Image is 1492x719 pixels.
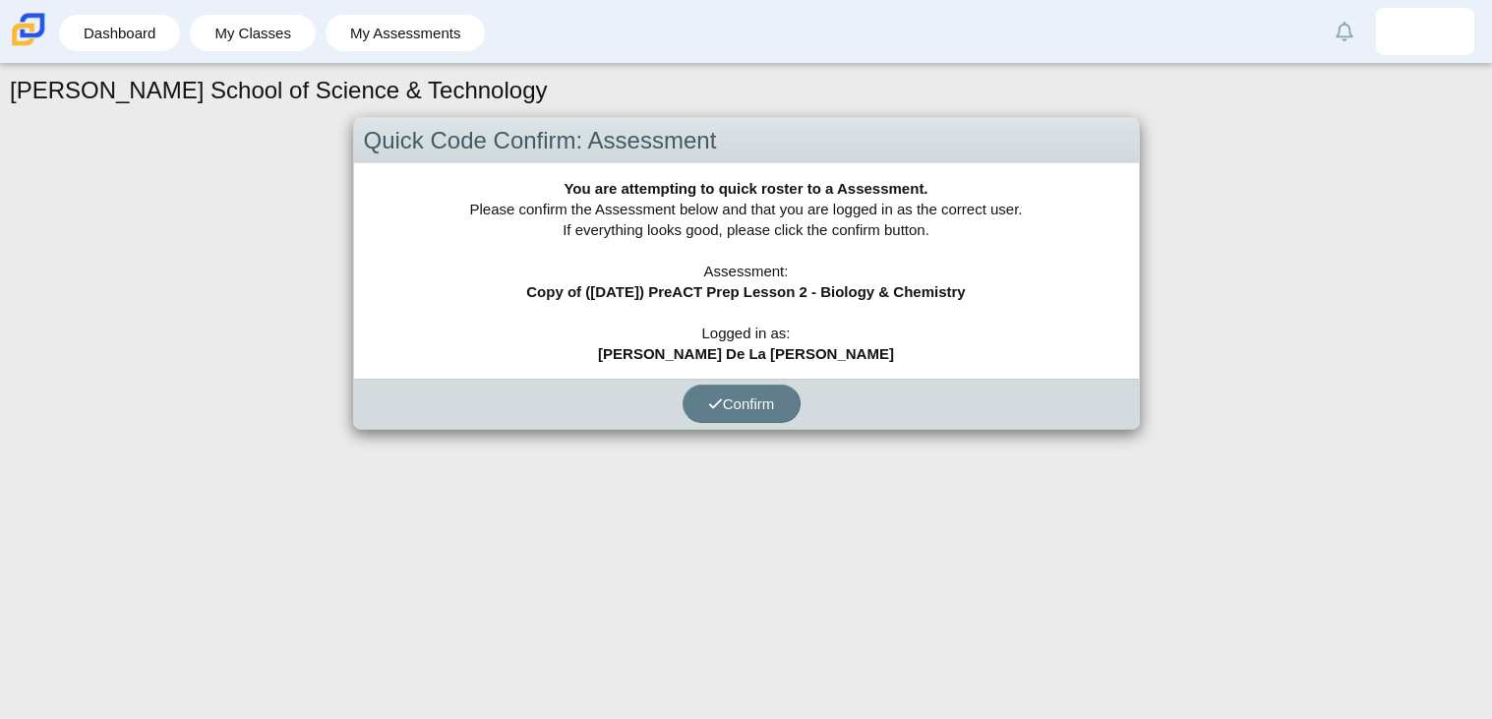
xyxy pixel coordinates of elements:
[335,15,476,51] a: My Assessments
[708,395,775,412] span: Confirm
[354,163,1139,379] div: Please confirm the Assessment below and that you are logged in as the correct user. If everything...
[526,283,965,300] b: Copy of ([DATE]) PreACT Prep Lesson 2 - Biology & Chemistry
[1409,16,1441,47] img: sophia.vargas.Q2D1iK
[1376,8,1474,55] a: sophia.vargas.Q2D1iK
[354,118,1139,164] div: Quick Code Confirm: Assessment
[1323,10,1366,53] a: Alerts
[8,36,49,53] a: Carmen School of Science & Technology
[10,74,548,107] h1: [PERSON_NAME] School of Science & Technology
[598,345,894,362] b: [PERSON_NAME] De La [PERSON_NAME]
[564,180,927,197] b: You are attempting to quick roster to a Assessment.
[69,15,170,51] a: Dashboard
[200,15,306,51] a: My Classes
[8,9,49,50] img: Carmen School of Science & Technology
[683,385,801,423] button: Confirm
